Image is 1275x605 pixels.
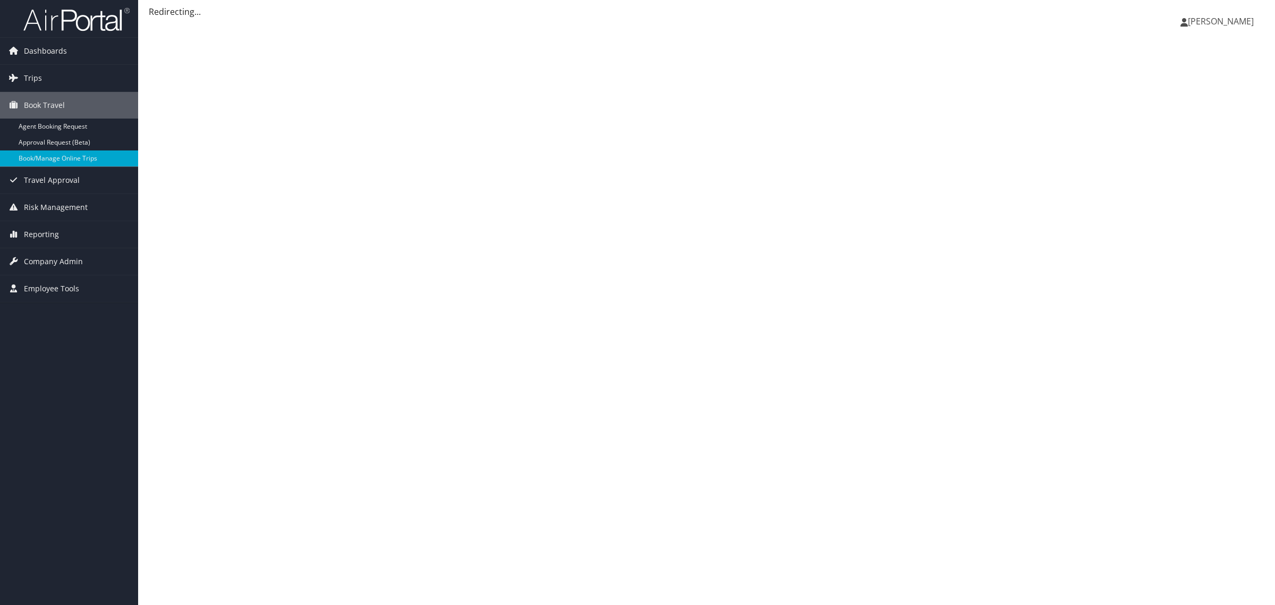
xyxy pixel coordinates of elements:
[1180,5,1264,37] a: [PERSON_NAME]
[24,248,83,275] span: Company Admin
[24,275,79,302] span: Employee Tools
[24,92,65,119] span: Book Travel
[1188,15,1254,27] span: [PERSON_NAME]
[149,5,1264,18] div: Redirecting...
[24,221,59,248] span: Reporting
[23,7,130,32] img: airportal-logo.png
[24,194,88,221] span: Risk Management
[24,65,42,91] span: Trips
[24,167,80,194] span: Travel Approval
[24,38,67,64] span: Dashboards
